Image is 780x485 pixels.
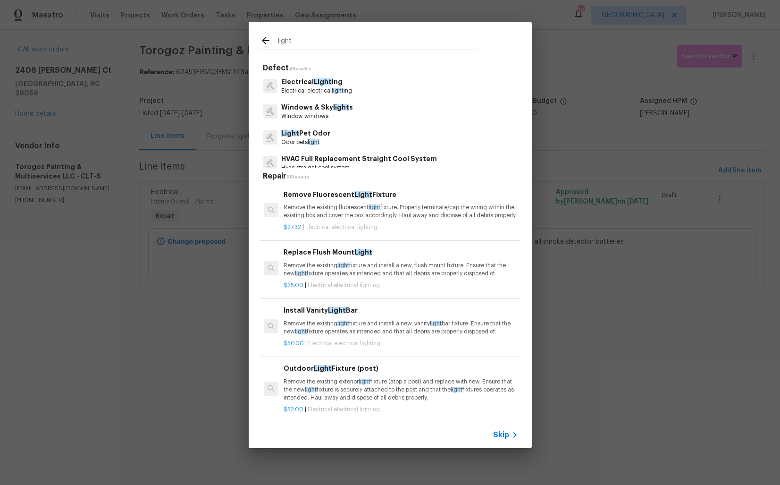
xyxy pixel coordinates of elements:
[493,430,509,440] span: Skip
[263,171,520,181] h5: Repair
[359,379,370,384] span: light
[284,363,518,374] h6: Outdoor Fixture (post)
[281,130,299,136] span: Light
[305,224,377,230] span: Electrical electrical lighting
[284,189,518,200] h6: Remove Fluorescent Fixture
[281,77,352,87] p: Electrical ing
[308,139,319,145] span: light
[284,281,518,289] p: |
[284,406,518,414] p: |
[284,223,518,231] p: |
[354,191,372,198] span: Light
[284,378,518,402] p: Remove the existing exterior fixture (atop a post) and replace with new. Ensure that the new fixt...
[305,387,317,392] span: light
[281,87,352,95] p: Electrical electrical ing
[308,407,380,412] span: Electrical electrical lighting
[281,102,353,112] p: Windows & Sky s
[314,78,332,85] span: Light
[289,67,311,71] span: 4 Results
[332,88,344,94] span: light
[337,321,349,326] span: light
[295,329,307,334] span: light
[451,387,462,392] span: light
[284,282,303,288] span: $25.00
[284,262,518,278] p: Remove the existing fixture and install a new, flush mount fixture. Ensure that the new fixture o...
[284,224,301,230] span: $27.32
[284,204,518,220] p: Remove the existing fluorescent fixture. Properly terminate/cap the wiring within the existing bo...
[281,154,437,164] p: HVAC Full Replacement Straight Cool System
[308,340,380,346] span: Electrical electrical lighting
[284,407,303,412] span: $52.00
[281,112,353,120] p: Window windows
[278,35,478,50] input: Search issues or repairs
[286,175,310,179] span: 51 Results
[369,204,380,210] span: light
[284,340,304,346] span: $50.00
[263,63,520,73] h5: Defect
[284,340,518,348] p: |
[430,321,442,326] span: light
[308,282,380,288] span: Electrical electrical lighting
[328,307,346,314] span: Light
[337,263,349,268] span: light
[295,271,307,276] span: light
[281,164,437,172] p: Hvac straight cool system
[281,128,330,138] p: Pet Odor
[314,365,332,372] span: Light
[284,247,518,257] h6: Replace Flush Mount
[284,305,518,315] h6: Install Vanity Bar
[281,138,330,146] p: Odor pets
[284,320,518,336] p: Remove the existing fixture and install a new, vanity bar fixture. Ensure that the new fixture op...
[354,249,372,255] span: Light
[333,104,349,111] span: light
